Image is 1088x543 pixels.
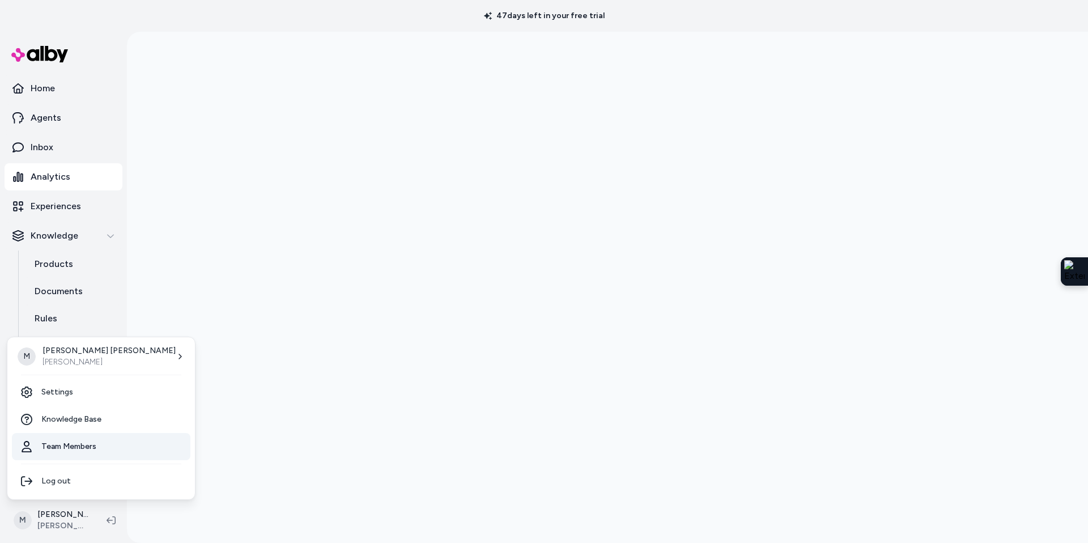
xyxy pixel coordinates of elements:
div: Log out [12,468,190,495]
p: [PERSON_NAME] [PERSON_NAME] [42,345,176,357]
p: [PERSON_NAME] [42,357,176,368]
span: Knowledge Base [41,414,101,425]
a: Team Members [12,433,190,460]
a: Settings [12,379,190,406]
span: M [18,347,36,366]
